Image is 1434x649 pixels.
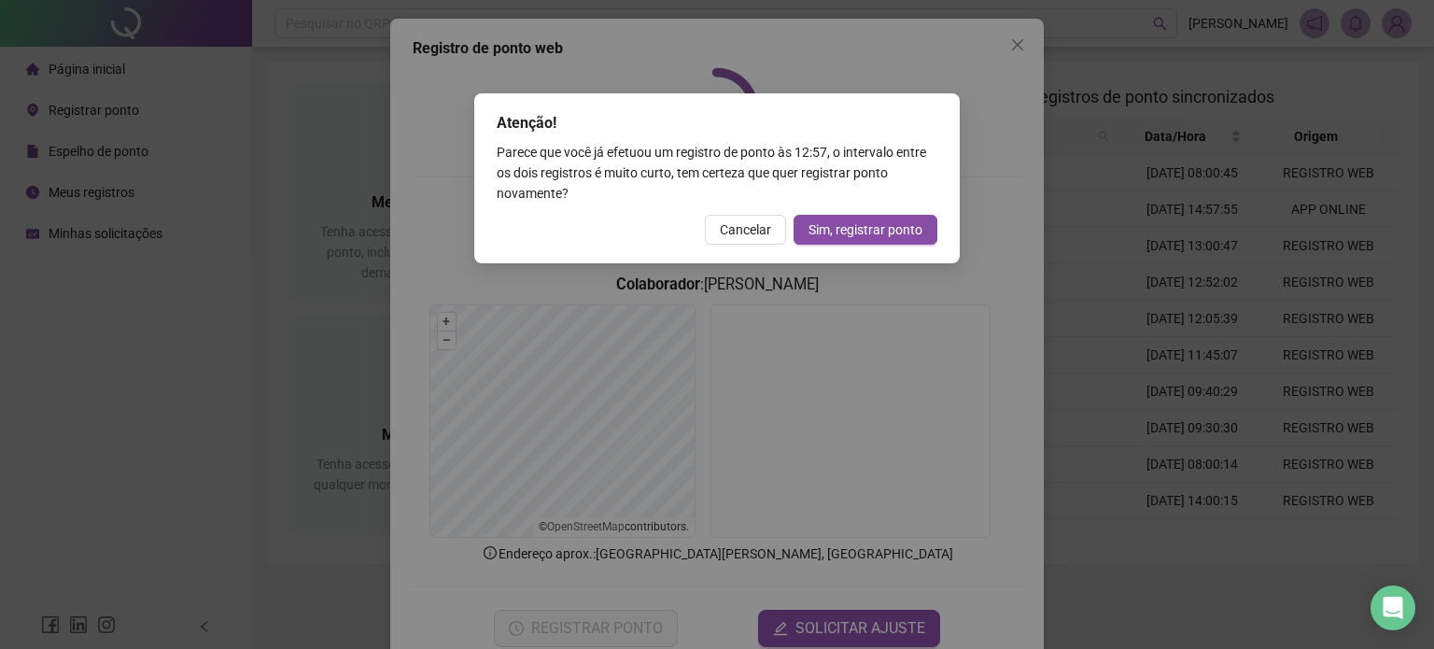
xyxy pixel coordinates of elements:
[497,142,937,204] div: Parece que você já efetuou um registro de ponto às 12:57 , o intervalo entre os dois registros é ...
[794,215,937,245] button: Sim, registrar ponto
[497,112,937,134] div: Atenção!
[705,215,786,245] button: Cancelar
[1371,586,1415,630] div: Open Intercom Messenger
[808,219,922,240] span: Sim, registrar ponto
[720,219,771,240] span: Cancelar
